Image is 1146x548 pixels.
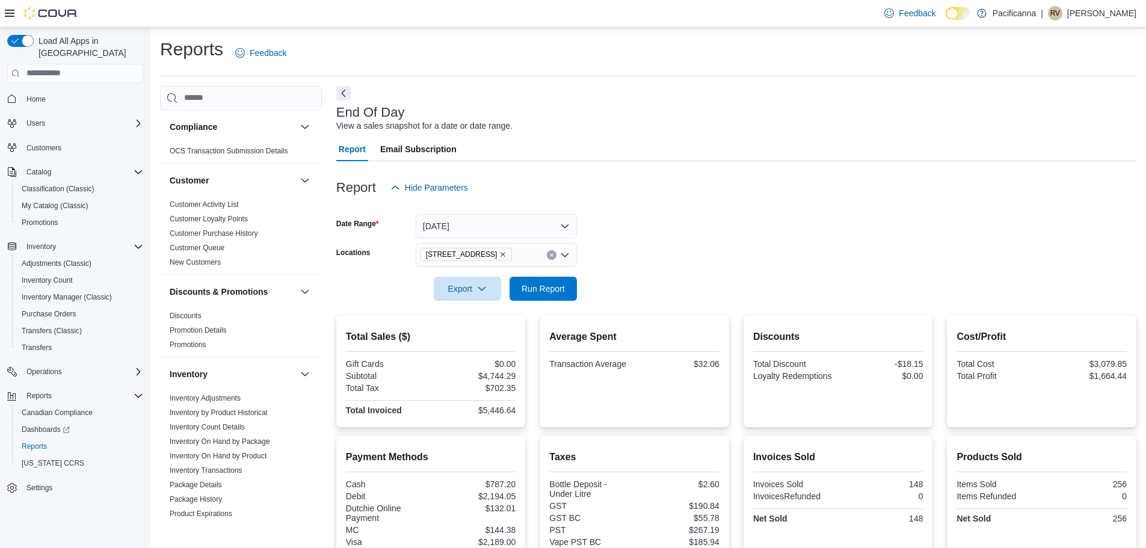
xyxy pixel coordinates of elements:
[17,307,143,321] span: Purchase Orders
[2,363,148,380] button: Operations
[17,456,143,470] span: Washington CCRS
[170,174,295,186] button: Customer
[17,340,143,355] span: Transfers
[549,513,632,523] div: GST BC
[547,250,556,260] button: Clear input
[12,322,148,339] button: Transfers (Classic)
[346,330,516,344] h2: Total Sales ($)
[170,495,222,503] a: Package History
[170,286,295,298] button: Discounts & Promotions
[957,371,1039,381] div: Total Profit
[22,389,143,403] span: Reports
[170,422,245,432] span: Inventory Count Details
[22,92,51,106] a: Home
[12,214,148,231] button: Promotions
[170,312,202,320] a: Discounts
[433,537,516,547] div: $2,189.00
[957,359,1039,369] div: Total Cost
[17,439,52,454] a: Reports
[346,525,428,535] div: MC
[22,140,143,155] span: Customers
[880,1,940,25] a: Feedback
[433,383,516,393] div: $702.35
[637,525,719,535] div: $267.19
[22,165,143,179] span: Catalog
[12,404,148,421] button: Canadian Compliance
[339,137,366,161] span: Report
[22,458,84,468] span: [US_STATE] CCRS
[433,405,516,415] div: $5,446.64
[17,422,143,437] span: Dashboards
[17,199,93,213] a: My Catalog (Classic)
[170,243,224,253] span: Customer Queue
[22,276,73,285] span: Inventory Count
[753,514,787,523] strong: Net Sold
[170,393,241,403] span: Inventory Adjustments
[17,273,143,288] span: Inventory Count
[170,480,222,490] span: Package Details
[17,215,143,230] span: Promotions
[170,437,270,446] a: Inventory On Hand by Package
[170,340,206,349] a: Promotions
[549,537,632,547] div: Vape PST BC
[170,311,202,321] span: Discounts
[34,35,143,59] span: Load All Apps in [GEOGRAPHIC_DATA]
[549,479,632,499] div: Bottle Deposit - Under Litre
[170,174,209,186] h3: Customer
[170,481,222,489] a: Package Details
[433,491,516,501] div: $2,194.05
[957,330,1127,344] h2: Cost/Profit
[346,491,428,501] div: Debit
[22,480,143,495] span: Settings
[346,405,402,415] strong: Total Invoiced
[170,423,245,431] a: Inventory Count Details
[22,141,66,155] a: Customers
[2,115,148,132] button: Users
[22,425,70,434] span: Dashboards
[22,343,52,353] span: Transfers
[17,340,57,355] a: Transfers
[637,513,719,523] div: $55.78
[170,257,221,267] span: New Customers
[336,120,513,132] div: View a sales snapshot for a date or date range.
[441,277,494,301] span: Export
[753,371,836,381] div: Loyalty Redemptions
[26,119,45,128] span: Users
[298,120,312,134] button: Compliance
[170,286,268,298] h3: Discounts & Promotions
[549,359,632,369] div: Transaction Average
[7,85,143,528] nav: Complex example
[637,501,719,511] div: $190.84
[170,368,208,380] h3: Inventory
[17,324,143,338] span: Transfers (Classic)
[433,359,516,369] div: $0.00
[405,182,468,194] span: Hide Parameters
[170,394,241,402] a: Inventory Adjustments
[12,438,148,455] button: Reports
[753,491,836,501] div: InvoicesRefunded
[22,165,56,179] button: Catalog
[840,479,923,489] div: 148
[170,494,222,504] span: Package History
[22,184,94,194] span: Classification (Classic)
[433,525,516,535] div: $144.38
[522,283,565,295] span: Run Report
[1048,6,1062,20] div: Rachael Veenstra
[17,324,87,338] a: Transfers (Classic)
[170,452,266,460] a: Inventory On Hand by Product
[510,277,577,301] button: Run Report
[12,255,148,272] button: Adjustments (Classic)
[17,456,89,470] a: [US_STATE] CCRS
[298,173,312,188] button: Customer
[22,292,112,302] span: Inventory Manager (Classic)
[1041,6,1043,20] p: |
[12,455,148,472] button: [US_STATE] CCRS
[17,439,143,454] span: Reports
[170,325,227,335] span: Promotion Details
[499,251,507,258] button: Remove 1560 Fairfield Road from selection in this group
[22,239,61,254] button: Inventory
[549,525,632,535] div: PST
[17,256,96,271] a: Adjustments (Classic)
